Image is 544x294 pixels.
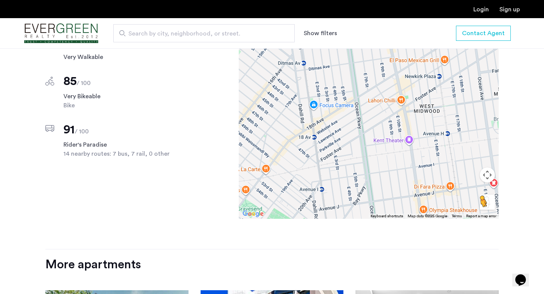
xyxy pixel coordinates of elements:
[63,101,187,110] span: Bike
[480,195,495,210] button: Drag Pegman onto the map to open Street View
[63,53,187,62] span: Very Walkable
[304,29,337,38] button: Show or hide filters
[63,124,75,136] span: 91
[473,6,489,12] a: Login
[452,214,462,219] a: Terms
[128,29,274,38] span: Search by city, neighborhood, or street.
[480,167,495,183] button: Map camera controls
[241,209,266,219] img: Google
[63,92,187,101] span: Very Bikeable
[408,214,447,218] span: Map data ©2025 Google
[512,264,536,286] iframe: chat widget
[466,214,496,219] a: Report a map error
[24,19,98,48] img: logo
[75,128,89,135] span: / 100
[499,6,520,12] a: Registration
[45,257,499,272] div: More apartments
[456,26,511,41] button: button
[241,209,266,219] a: Open this area in Google Maps (opens a new window)
[371,214,403,219] button: Keyboard shortcuts
[24,19,98,48] a: Cazamio Logo
[63,140,187,149] span: Rider's Paradise
[45,125,54,132] img: score
[63,149,187,158] span: 14 nearby routes: 7 bus, 7 rail, 0 other
[462,29,505,38] span: Contact Agent
[77,80,91,86] span: / 100
[113,24,295,42] input: Apartment Search
[45,77,54,86] img: score
[63,75,77,87] span: 85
